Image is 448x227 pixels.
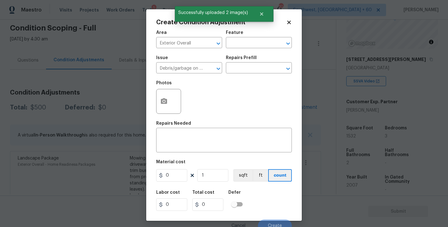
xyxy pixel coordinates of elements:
[284,39,292,48] button: Open
[226,56,257,60] h5: Repairs Prefill
[175,6,251,19] span: Successfully uploaded 2 image(s)
[156,81,172,85] h5: Photos
[284,64,292,73] button: Open
[156,121,191,126] h5: Repairs Needed
[214,64,223,73] button: Open
[233,169,253,182] button: sqft
[156,56,168,60] h5: Issue
[253,169,268,182] button: ft
[156,160,185,164] h5: Material cost
[214,39,223,48] button: Open
[156,19,286,25] h2: Create Condition Adjustment
[192,190,214,195] h5: Total cost
[268,169,292,182] button: count
[156,190,180,195] h5: Labor cost
[156,30,167,35] h5: Area
[251,8,272,20] button: Close
[228,190,241,195] h5: Defer
[226,30,243,35] h5: Feature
